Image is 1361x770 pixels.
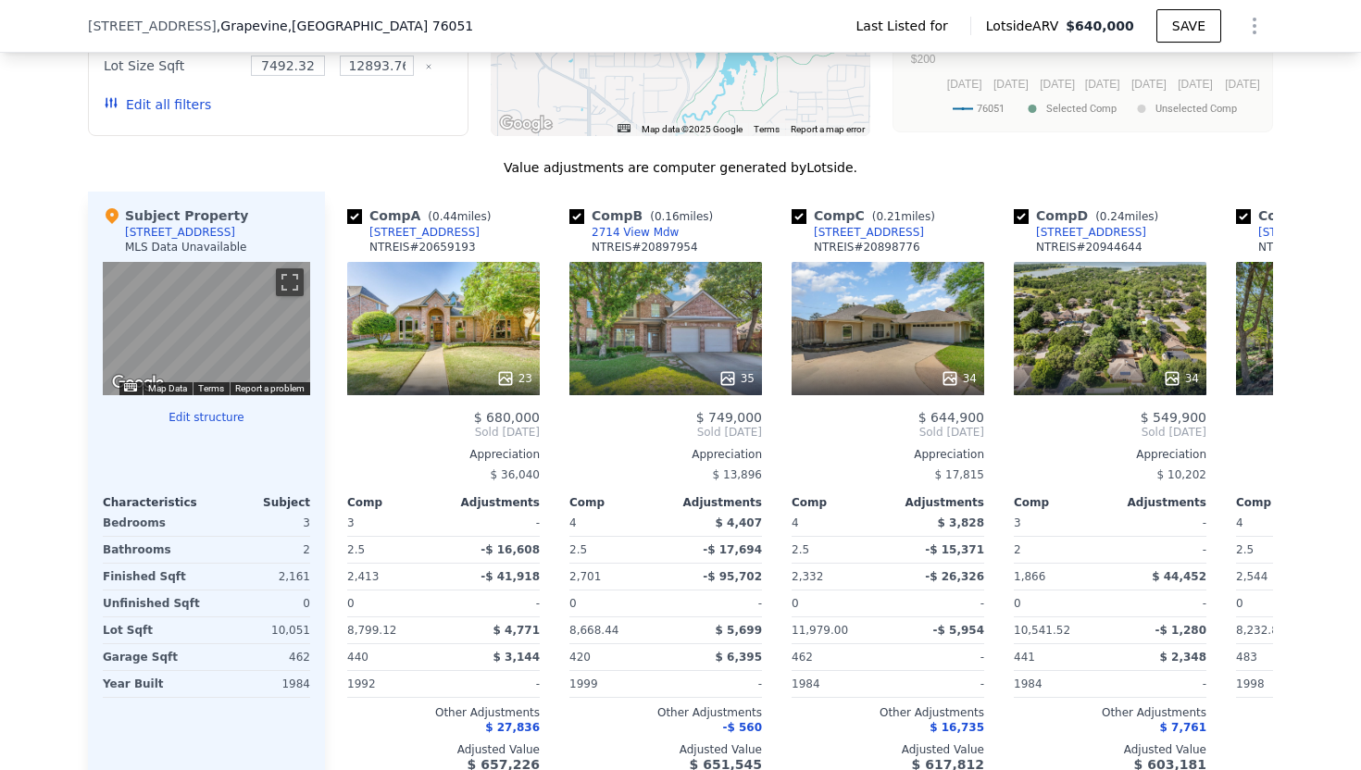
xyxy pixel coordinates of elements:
a: Report a problem [235,383,305,393]
a: Open this area in Google Maps (opens a new window) [107,371,169,395]
div: Adjustments [888,495,984,510]
div: Map [103,262,310,395]
div: Value adjustments are computer generated by Lotside . [88,158,1273,177]
span: $640,000 [1066,19,1134,33]
div: - [1114,671,1206,697]
div: Comp [792,495,888,510]
span: $ 3,828 [938,516,984,529]
span: Sold [DATE] [792,425,984,440]
div: Bedrooms [103,510,203,536]
span: $ 16,735 [930,721,984,734]
span: 10,541.52 [1014,624,1070,637]
span: $ 6,395 [716,651,762,664]
a: Terms (opens in new tab) [198,383,224,393]
div: - [669,590,762,616]
div: Year Built [103,671,203,697]
span: 2,544 [1236,570,1267,583]
div: 2714 View Mdw [592,225,679,240]
span: -$ 95,702 [703,570,762,583]
text: [DATE] [1085,78,1120,91]
div: [STREET_ADDRESS] [125,225,235,240]
text: [DATE] [993,78,1029,91]
div: Comp [569,495,666,510]
text: [DATE] [1178,78,1213,91]
div: Appreciation [569,447,762,462]
div: Comp [1236,495,1332,510]
div: Comp [347,495,443,510]
span: $ 749,000 [696,410,762,425]
div: 1998 [1236,671,1329,697]
text: [DATE] [947,78,982,91]
text: 76051 [977,104,1005,116]
div: Street View [103,262,310,395]
img: Google [495,112,556,136]
button: Clear [425,63,432,70]
div: 2.5 [347,537,440,563]
button: Keyboard shortcuts [618,124,631,132]
span: $ 549,900 [1141,410,1206,425]
span: $ 17,815 [935,468,984,481]
span: Lotside ARV [986,17,1066,35]
span: $ 44,452 [1152,570,1206,583]
div: Other Adjustments [792,705,984,720]
div: - [447,590,540,616]
div: 1984 [1014,671,1106,697]
button: Map Data [148,382,187,395]
div: Appreciation [1014,447,1206,462]
button: Edit all filters [104,95,211,114]
span: 1,866 [1014,570,1045,583]
span: 2,332 [792,570,823,583]
div: Other Adjustments [1014,705,1206,720]
span: Sold [DATE] [569,425,762,440]
img: Google [107,371,169,395]
div: - [892,671,984,697]
div: Bathrooms [103,537,203,563]
div: NTREIS # 20898776 [814,240,920,255]
span: $ 3,144 [493,651,540,664]
div: Comp C [792,206,943,225]
span: -$ 15,371 [925,543,984,556]
span: 4 [792,516,799,529]
span: 2,701 [569,570,601,583]
span: Last Listed for [856,17,955,35]
span: $ 680,000 [474,410,540,425]
div: [STREET_ADDRESS] [369,225,480,240]
button: SAVE [1156,9,1221,43]
span: 0 [792,597,799,610]
text: Unselected Comp [1155,104,1237,116]
div: Lot Sqft [103,617,203,643]
div: 462 [210,644,310,670]
span: 483 [1236,651,1257,664]
div: 3 [210,510,310,536]
div: Subject [206,495,310,510]
div: MLS Data Unavailable [125,240,247,255]
a: [STREET_ADDRESS] [1014,225,1146,240]
div: Adjusted Value [569,742,762,757]
div: [STREET_ADDRESS] [1036,225,1146,240]
div: 1984 [792,671,884,697]
span: [STREET_ADDRESS] [88,17,217,35]
span: , Grapevine [217,17,473,35]
span: 3 [1014,516,1021,529]
div: Adjusted Value [792,742,984,757]
div: 2.5 [1236,537,1329,563]
div: 2.5 [792,537,884,563]
span: 0.44 [432,210,457,223]
span: -$ 16,608 [481,543,540,556]
span: Sold [DATE] [347,425,540,440]
div: - [892,590,984,616]
span: 8,668.44 [569,624,618,637]
a: Terms (opens in new tab) [754,124,780,134]
div: - [1114,510,1206,536]
div: Characteristics [103,495,206,510]
span: $ 5,699 [716,624,762,637]
div: Adjusted Value [347,742,540,757]
div: 2,161 [210,564,310,590]
div: Adjustments [666,495,762,510]
span: $ 4,771 [493,624,540,637]
div: Garage Sqft [103,644,203,670]
span: 420 [569,651,591,664]
text: [DATE] [1225,78,1260,91]
span: -$ 5,954 [933,624,984,637]
div: 34 [1163,369,1199,388]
